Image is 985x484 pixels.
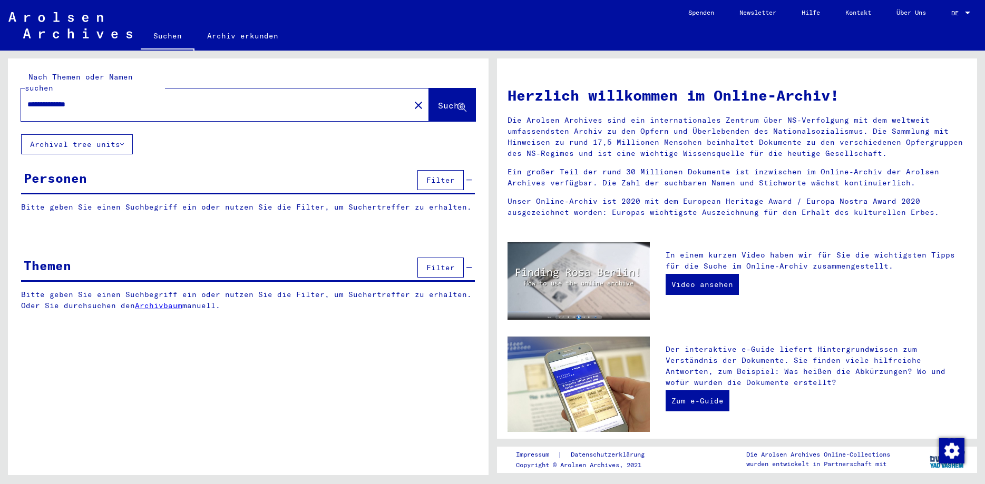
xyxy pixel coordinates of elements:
[24,169,87,187] div: Personen
[508,115,967,159] p: Die Arolsen Archives sind ein internationales Zentrum über NS-Verfolgung mit dem weltweit umfasse...
[429,88,475,121] button: Suche
[516,449,657,460] div: |
[21,289,475,311] p: Bitte geben Sie einen Suchbegriff ein oder nutzen Sie die Filter, um Suchertreffer zu erhalten. O...
[194,23,291,48] a: Archiv erkunden
[25,72,133,93] mat-label: Nach Themen oder Namen suchen
[562,449,657,460] a: Datenschutzerklärung
[666,250,967,272] p: In einem kurzen Video haben wir für Sie die wichtigsten Tipps für die Suche im Online-Archiv zusa...
[21,202,475,213] p: Bitte geben Sie einen Suchbegriff ein oder nutzen Sie die Filter, um Suchertreffer zu erhalten.
[939,438,964,463] div: Zustimmung ändern
[516,449,558,460] a: Impressum
[135,301,182,310] a: Archivbaum
[951,9,963,17] span: DE
[666,344,967,388] p: Der interaktive e-Guide liefert Hintergrundwissen zum Verständnis der Dokumente. Sie finden viele...
[746,450,890,459] p: Die Arolsen Archives Online-Collections
[426,175,455,185] span: Filter
[417,258,464,278] button: Filter
[508,196,967,218] p: Unser Online-Archiv ist 2020 mit dem European Heritage Award / Europa Nostra Award 2020 ausgezeic...
[24,256,71,275] div: Themen
[508,337,650,432] img: eguide.jpg
[417,170,464,190] button: Filter
[21,134,133,154] button: Archival tree units
[141,23,194,51] a: Suchen
[508,166,967,189] p: Ein großer Teil der rund 30 Millionen Dokumente ist inzwischen im Online-Archiv der Arolsen Archi...
[8,12,132,38] img: Arolsen_neg.svg
[666,390,729,411] a: Zum e-Guide
[516,460,657,470] p: Copyright © Arolsen Archives, 2021
[508,242,650,320] img: video.jpg
[746,459,890,469] p: wurden entwickelt in Partnerschaft mit
[438,100,464,111] span: Suche
[928,446,967,472] img: yv_logo.png
[939,438,964,463] img: Zustimmung ändern
[408,94,429,115] button: Clear
[666,274,739,295] a: Video ansehen
[508,84,967,106] h1: Herzlich willkommen im Online-Archiv!
[412,99,425,112] mat-icon: close
[426,263,455,272] span: Filter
